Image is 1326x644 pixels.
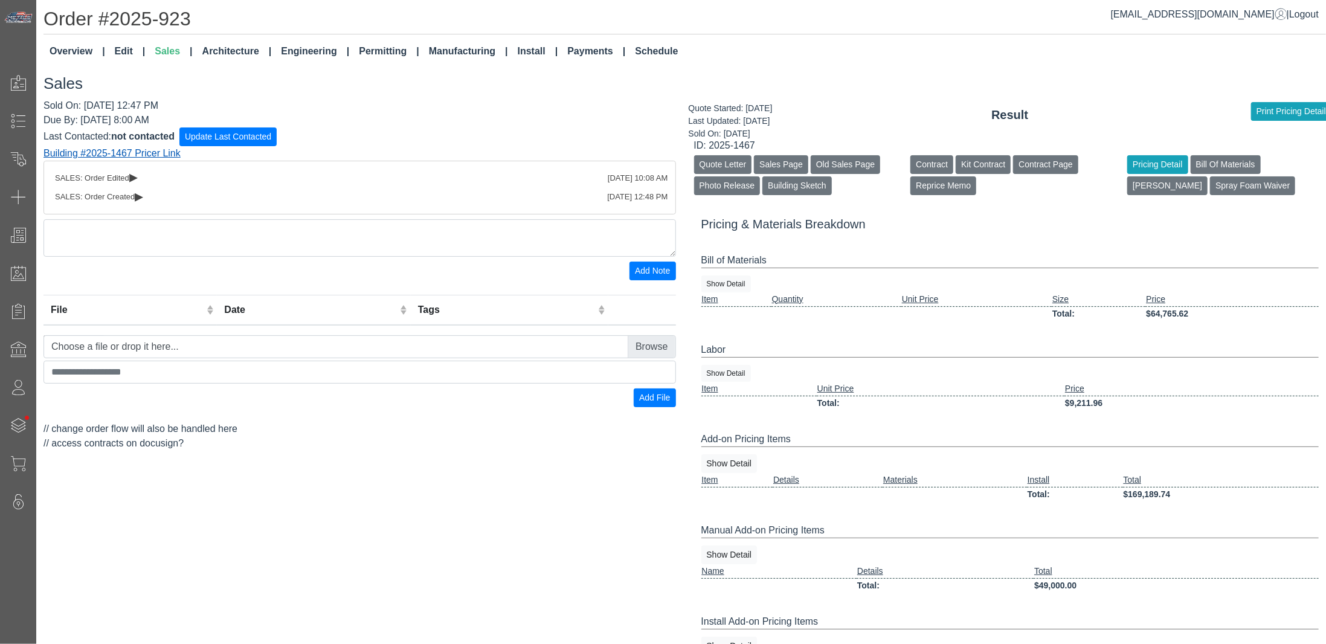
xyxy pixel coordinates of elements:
div: Sold On: [DATE] [689,127,773,140]
a: Building #2025-1467 Pricer Link [43,148,181,158]
span: Logout [1289,9,1319,19]
td: Total: [1027,487,1123,501]
div: File [51,303,204,317]
button: Sales Page [754,155,808,174]
td: $9,211.96 [1064,396,1319,410]
a: Schedule [630,39,683,63]
td: Total [1123,473,1319,488]
span: not contacted [111,130,175,141]
img: Metals Direct Inc Logo [4,11,34,24]
td: Unit Price [901,292,1052,307]
td: Install [1027,473,1123,488]
div: Install Add-on Pricing Items [701,614,1319,630]
h3: Sales [43,74,1326,93]
button: Bill Of Materials [1191,155,1261,174]
td: Details [857,564,1034,579]
a: Overview [45,39,110,63]
td: Unit Price [817,382,1064,396]
span: Add File [639,393,670,402]
td: Total: [857,578,1034,593]
div: Due By: [DATE] 8:00 AM [43,113,676,127]
td: Total: [817,396,1064,410]
button: Contract Page [1013,155,1078,174]
a: Manufacturing [424,39,513,63]
td: Total: [1052,306,1145,321]
div: Add-on Pricing Items [701,432,1319,447]
div: Labor [701,343,1319,358]
td: Price [1064,382,1319,396]
a: Sales [150,39,197,63]
div: | [1111,7,1319,22]
div: Manual Add-on Pricing Items [701,523,1319,538]
div: SALES: Order Created [55,191,665,203]
span: Add Note [635,266,670,275]
button: Photo Release [694,176,761,195]
button: Quote Letter [694,155,752,174]
td: Item [701,473,773,488]
button: Update Last Contacted [179,127,277,146]
span: ▸ [129,173,138,181]
button: Building Sketch [762,176,832,195]
button: Pricing Detail [1127,155,1188,174]
h1: Order #2025-923 [43,7,1326,34]
button: Kit Contract [956,155,1011,174]
td: Size [1052,292,1145,307]
button: Show Detail [701,454,758,473]
td: Item [701,382,817,396]
form: Last Contacted: [43,127,676,146]
button: Contract [910,155,953,174]
button: Add Note [629,262,675,280]
button: [PERSON_NAME] [1127,176,1208,195]
button: Show Detail [701,546,758,564]
a: Install [513,39,563,63]
button: Show Detail [701,365,751,382]
div: Sold On: [DATE] 12:47 PM [43,98,676,113]
td: Name [701,564,857,579]
button: Show Detail [701,275,751,292]
a: Engineering [276,39,354,63]
div: Quote Started: [DATE] [689,102,773,115]
span: ▸ [135,192,143,200]
button: Old Sales Page [811,155,880,174]
h5: Pricing & Materials Breakdown [701,217,1319,231]
a: Architecture [198,39,277,63]
div: [DATE] 10:08 AM [608,172,668,184]
span: Update Last Contacted [185,132,271,141]
a: Edit [110,39,150,63]
button: Add File [634,388,675,407]
button: Reprice Memo [910,176,976,195]
td: Materials [883,473,1027,488]
div: Last Updated: [DATE] [689,115,773,127]
td: $49,000.00 [1034,578,1319,593]
a: Payments [562,39,630,63]
div: Date [224,303,397,317]
td: Details [773,473,883,488]
span: • [11,398,42,437]
td: $64,765.62 [1145,306,1319,321]
td: Item [701,292,771,307]
div: SALES: Order Edited [55,172,665,184]
a: [EMAIL_ADDRESS][DOMAIN_NAME] [1111,9,1287,19]
button: Spray Foam Waiver [1210,176,1295,195]
a: Permitting [354,39,424,63]
div: [DATE] 12:48 PM [607,191,668,203]
div: Tags [418,303,595,317]
td: Quantity [771,292,901,307]
td: Price [1145,292,1319,307]
div: Bill of Materials [701,253,1319,268]
td: $169,189.74 [1123,487,1319,501]
td: Total [1034,564,1319,579]
th: Remove [608,295,675,325]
